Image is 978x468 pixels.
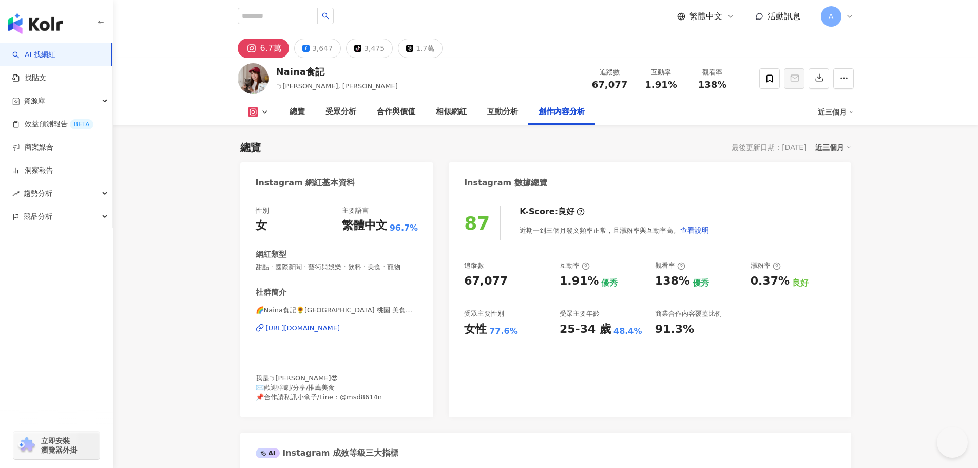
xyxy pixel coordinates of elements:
span: A [829,11,834,22]
span: 1.91% [645,80,677,90]
div: 創作內容分析 [539,106,585,118]
div: 近三個月 [815,141,851,154]
a: searchAI 找網紅 [12,50,55,60]
span: 查看說明 [680,226,709,234]
span: 立即安裝 瀏覽器外掛 [41,436,77,455]
div: Instagram 成效等級三大指標 [256,447,398,459]
div: 受眾主要年齡 [560,309,600,319]
div: 追蹤數 [590,67,629,78]
span: 甜點 · 國際新聞 · 藝術與娛樂 · 飲料 · 美食 · 寵物 [256,263,418,272]
span: 資源庫 [24,89,45,113]
div: 總覽 [240,140,261,155]
button: 1.7萬 [398,39,443,58]
div: 6.7萬 [260,41,281,55]
div: 觀看率 [693,67,732,78]
div: 0.37% [751,273,790,289]
div: AI [256,448,280,458]
button: 6.7萬 [238,39,289,58]
div: 1.7萬 [416,41,434,55]
div: Naina食記 [276,65,398,78]
a: [URL][DOMAIN_NAME] [256,324,418,333]
div: 91.3% [655,322,694,338]
img: logo [8,13,63,34]
div: 3,475 [364,41,385,55]
div: 性別 [256,206,269,215]
div: 87 [464,213,490,234]
span: 繁體中文 [689,11,722,22]
div: 受眾分析 [325,106,356,118]
div: 良好 [792,277,809,289]
div: 商業合作內容覆蓋比例 [655,309,722,319]
div: 總覽 [290,106,305,118]
div: 最後更新日期：[DATE] [732,143,806,152]
span: 🌈Naina食記🌻[GEOGRAPHIC_DATA] 桃園 美食、旅遊 | nainalovefood [256,306,418,315]
div: 漲粉率 [751,261,781,270]
button: 查看說明 [680,220,709,240]
div: Instagram 數據總覽 [464,177,547,189]
span: 競品分析 [24,205,52,228]
div: 追蹤數 [464,261,484,270]
div: 網紅類型 [256,249,286,260]
a: 洞察報告 [12,165,53,176]
div: 觀看率 [655,261,685,270]
a: 效益預測報告BETA [12,119,93,129]
span: 我是ㄋ[PERSON_NAME]😎 ✉️歡迎聊劇/分享/推薦美食 📌合作請私訊小盒子/Line：@msd8614n [256,374,382,400]
div: 受眾主要性別 [464,309,504,319]
div: 主要語言 [342,206,369,215]
a: chrome extension立即安裝 瀏覽器外掛 [13,432,100,459]
img: chrome extension [16,437,36,454]
div: [URL][DOMAIN_NAME] [266,324,340,333]
span: 96.7% [390,222,418,234]
div: 近三個月 [818,104,854,120]
div: 互動分析 [487,106,518,118]
button: 3,647 [294,39,341,58]
span: search [322,12,329,20]
div: 女性 [464,322,487,338]
div: K-Score : [520,206,585,217]
div: 25-34 歲 [560,322,611,338]
div: 48.4% [613,326,642,337]
span: 67,077 [592,79,627,90]
div: 合作與價值 [377,106,415,118]
a: 找貼文 [12,73,46,83]
span: 趨勢分析 [24,182,52,205]
div: 繁體中文 [342,218,387,234]
img: KOL Avatar [238,63,269,94]
div: 社群簡介 [256,287,286,298]
div: 67,077 [464,273,508,289]
div: 77.6% [489,326,518,337]
div: 近期一到三個月發文頻率正常，且漲粉率與互動率高。 [520,220,709,240]
a: 商案媒合 [12,142,53,153]
div: 相似網紅 [436,106,467,118]
div: 良好 [558,206,574,217]
div: 互動率 [560,261,590,270]
iframe: Help Scout Beacon - Open [937,427,968,458]
div: 1.91% [560,273,599,289]
div: 3,647 [312,41,333,55]
div: 互動率 [642,67,681,78]
span: rise [12,190,20,197]
span: 活動訊息 [768,11,800,21]
div: 優秀 [693,277,709,289]
div: Instagram 網紅基本資料 [256,177,355,189]
div: 138% [655,273,690,289]
div: 優秀 [601,277,618,289]
span: ㄋ[PERSON_NAME], [PERSON_NAME] [276,82,398,90]
span: 138% [698,80,727,90]
div: 女 [256,218,267,234]
button: 3,475 [346,39,393,58]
